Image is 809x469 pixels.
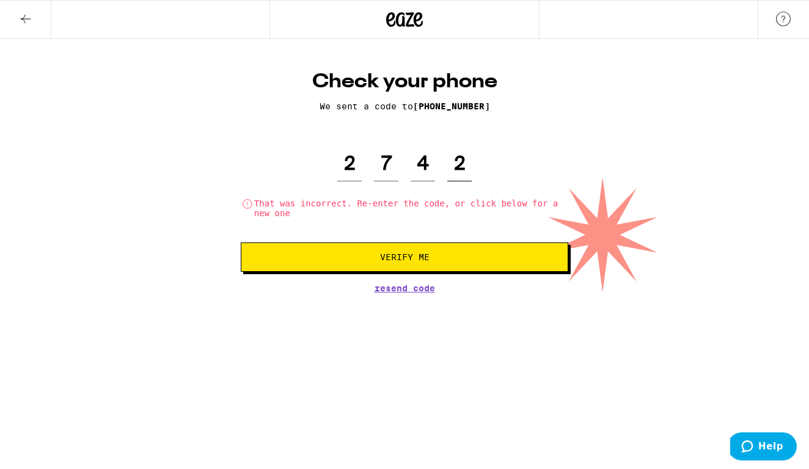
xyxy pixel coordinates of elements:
button: Resend Code [375,284,435,293]
span: [PHONE_NUMBER] [413,101,490,111]
button: Verify Me [241,242,568,272]
span: Verify Me [380,253,430,261]
h1: Check your phone [241,70,568,94]
p: We sent a code to [241,101,568,111]
p: That was incorrect. Re-enter the code, or click below for a new one [254,198,568,218]
iframe: Opens a widget where you can find more information [730,432,797,463]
